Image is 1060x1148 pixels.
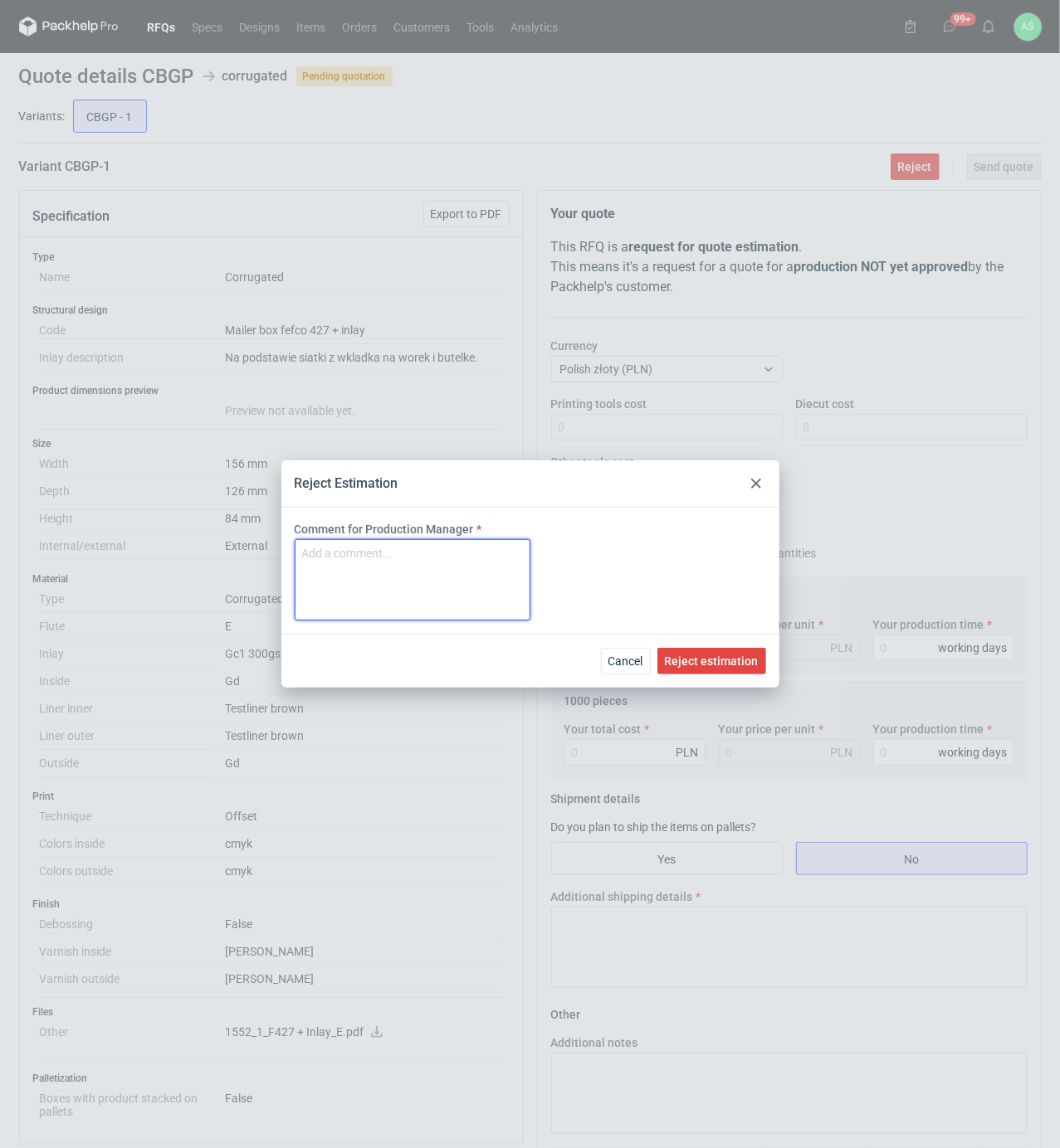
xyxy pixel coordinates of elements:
button: Cancel [601,648,651,674]
button: Reject estimation [657,648,766,674]
span: Cancel [608,655,643,667]
label: Comment for Production Manager [295,521,474,538]
div: Reject Estimation [295,474,398,493]
span: Reject estimation [665,655,759,667]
